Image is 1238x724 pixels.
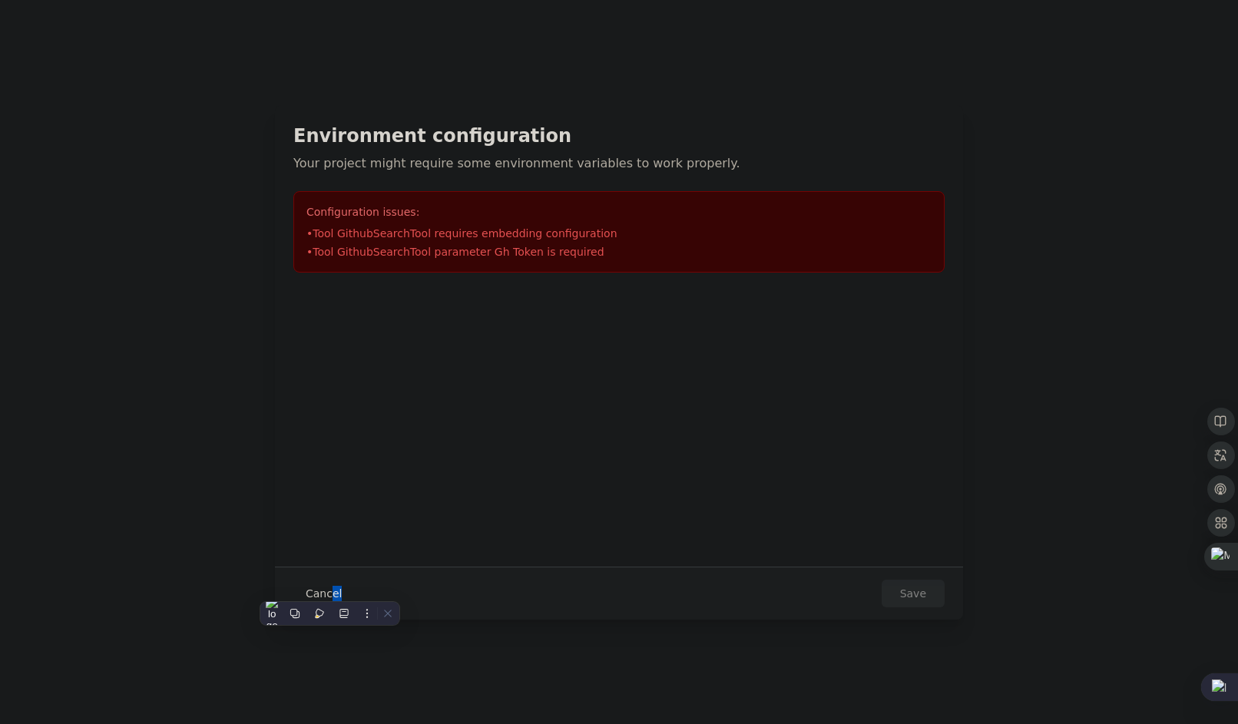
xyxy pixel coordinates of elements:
[306,204,932,220] h3: Configuration issues:
[293,580,354,607] button: Cancel
[306,226,932,241] li: • Tool GithubSearchTool requires embedding configuration
[306,244,932,260] li: • Tool GithubSearchTool parameter Gh Token is required
[293,154,945,173] p: Your project might require some environment variables to work properly.
[293,124,945,148] h2: Environment configuration
[882,580,945,607] button: Save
